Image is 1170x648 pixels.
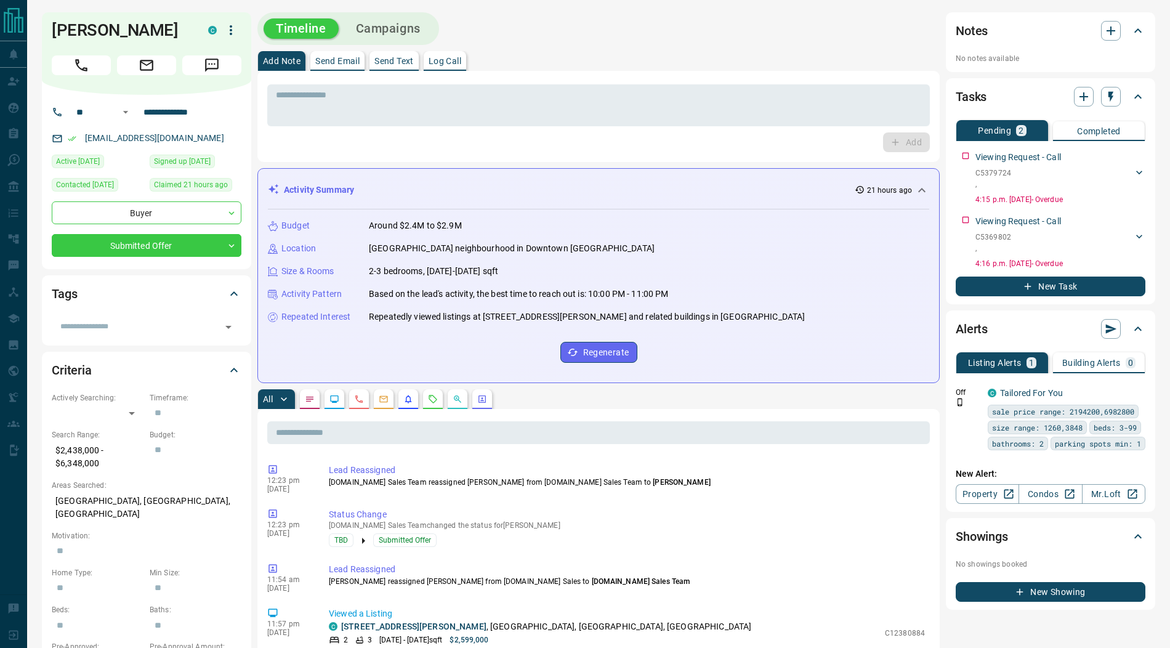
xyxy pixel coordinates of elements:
[150,178,241,195] div: Tue Oct 14 2025
[453,394,462,404] svg: Opportunities
[1094,421,1137,434] span: beds: 3-99
[369,265,498,278] p: 2-3 bedrooms, [DATE]-[DATE] sqft
[52,491,241,524] p: [GEOGRAPHIC_DATA], [GEOGRAPHIC_DATA], [GEOGRAPHIC_DATA]
[52,355,241,385] div: Criteria
[1077,127,1121,136] p: Completed
[374,57,414,65] p: Send Text
[267,584,310,593] p: [DATE]
[975,232,1011,243] p: C5369802
[978,126,1011,135] p: Pending
[956,82,1145,111] div: Tasks
[52,234,241,257] div: Submitted Offer
[267,529,310,538] p: [DATE]
[975,215,1061,228] p: Viewing Request - Call
[1019,484,1082,504] a: Condos
[975,165,1145,192] div: C5379724,
[354,394,364,404] svg: Calls
[1055,437,1141,450] span: parking spots min: 1
[329,394,339,404] svg: Lead Browsing Activity
[956,468,1145,480] p: New Alert:
[975,179,1011,190] p: ,
[52,567,143,578] p: Home Type:
[52,20,190,40] h1: [PERSON_NAME]
[968,358,1022,367] p: Listing Alerts
[450,634,488,646] p: $2,599,000
[344,18,433,39] button: Campaigns
[117,55,176,75] span: Email
[68,134,76,143] svg: Email Verified
[329,607,925,620] p: Viewed a Listing
[329,563,925,576] p: Lead Reassigned
[154,155,211,168] span: Signed up [DATE]
[975,168,1011,179] p: C5379724
[341,622,486,631] a: [STREET_ADDRESS][PERSON_NAME]
[428,394,438,404] svg: Requests
[264,18,339,39] button: Timeline
[1029,358,1034,367] p: 1
[975,258,1145,269] p: 4:16 p.m. [DATE] - Overdue
[369,242,655,255] p: [GEOGRAPHIC_DATA] neighbourhood in Downtown [GEOGRAPHIC_DATA]
[329,622,337,631] div: condos.ca
[1082,484,1145,504] a: Mr.Loft
[992,421,1083,434] span: size range: 1260,3848
[477,394,487,404] svg: Agent Actions
[267,520,310,529] p: 12:23 pm
[150,155,241,172] div: Wed Sep 22 2021
[368,634,372,646] p: 3
[956,582,1145,602] button: New Showing
[263,395,273,403] p: All
[344,634,348,646] p: 2
[1000,388,1063,398] a: Tailored For You
[956,398,964,407] svg: Push Notification Only
[1128,358,1133,367] p: 0
[267,485,310,493] p: [DATE]
[992,405,1134,418] span: sale price range: 2194200,6982800
[341,620,751,633] p: , [GEOGRAPHIC_DATA], [GEOGRAPHIC_DATA], [GEOGRAPHIC_DATA]
[305,394,315,404] svg: Notes
[150,604,241,615] p: Baths:
[429,57,461,65] p: Log Call
[867,185,912,196] p: 21 hours ago
[182,55,241,75] span: Message
[56,179,114,191] span: Contacted [DATE]
[334,534,348,546] span: TBD
[268,179,929,201] div: Activity Summary21 hours ago
[956,53,1145,64] p: No notes available
[85,133,224,143] a: [EMAIL_ADDRESS][DOMAIN_NAME]
[956,87,986,107] h2: Tasks
[52,360,92,380] h2: Criteria
[956,387,980,398] p: Off
[281,242,316,255] p: Location
[329,508,925,521] p: Status Change
[281,310,350,323] p: Repeated Interest
[956,484,1019,504] a: Property
[369,219,462,232] p: Around $2.4M to $2.9M
[592,577,690,586] span: [DOMAIN_NAME] Sales Team
[379,634,442,646] p: [DATE] - [DATE] sqft
[369,310,805,323] p: Repeatedly viewed listings at [STREET_ADDRESS][PERSON_NAME] and related buildings in [GEOGRAPHIC_...
[956,314,1145,344] div: Alerts
[956,522,1145,551] div: Showings
[1062,358,1121,367] p: Building Alerts
[956,16,1145,46] div: Notes
[267,628,310,637] p: [DATE]
[52,279,241,309] div: Tags
[150,429,241,440] p: Budget:
[154,179,228,191] span: Claimed 21 hours ago
[885,628,925,639] p: C12380884
[975,151,1061,164] p: Viewing Request - Call
[281,288,342,301] p: Activity Pattern
[329,521,925,530] p: [DOMAIN_NAME] Sales Team changed the status for [PERSON_NAME]
[284,184,354,196] p: Activity Summary
[150,567,241,578] p: Min Size:
[208,26,217,34] div: condos.ca
[988,389,996,397] div: condos.ca
[329,477,925,488] p: [DOMAIN_NAME] Sales Team reassigned [PERSON_NAME] from [DOMAIN_NAME] Sales Team to
[992,437,1044,450] span: bathrooms: 2
[975,194,1145,205] p: 4:15 p.m. [DATE] - Overdue
[560,342,637,363] button: Regenerate
[52,55,111,75] span: Call
[56,155,100,168] span: Active [DATE]
[263,57,301,65] p: Add Note
[379,534,431,546] span: Submitted Offer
